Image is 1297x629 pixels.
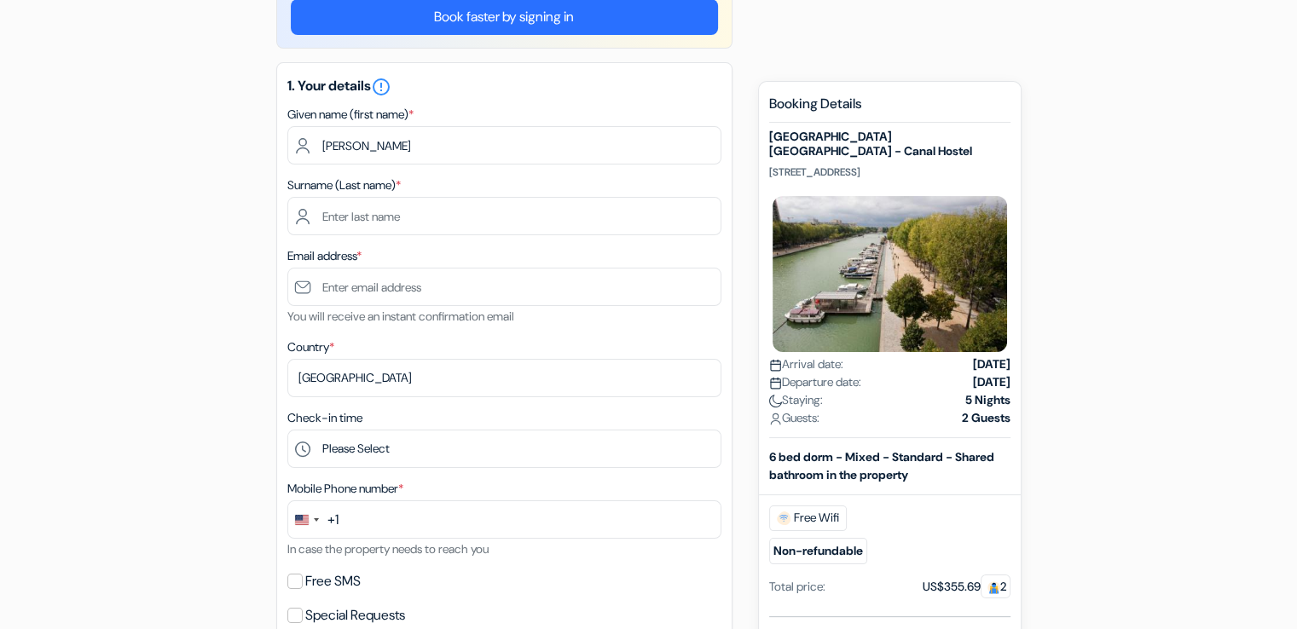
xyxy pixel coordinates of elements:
a: error_outline [371,77,391,95]
span: Staying: [769,391,823,409]
label: Special Requests [305,603,405,627]
b: 6 bed dorm - Mixed - Standard - Shared bathroom in the property [769,449,994,482]
input: Enter last name [287,197,721,235]
h5: [GEOGRAPHIC_DATA] [GEOGRAPHIC_DATA] - Canal Hostel [769,130,1010,159]
img: calendar.svg [769,377,782,390]
span: Arrival date: [769,355,843,373]
label: Given name (first name) [287,106,414,124]
p: [STREET_ADDRESS] [769,165,1010,179]
span: Guests: [769,409,819,427]
strong: 2 Guests [962,409,1010,427]
span: Departure date: [769,373,861,391]
label: Country [287,338,334,356]
input: Enter first name [287,126,721,164]
strong: 5 Nights [965,391,1010,409]
small: Non-refundable [769,538,867,564]
img: guest.svg [987,581,1000,594]
img: moon.svg [769,395,782,407]
h5: 1. Your details [287,77,721,97]
strong: [DATE] [973,373,1010,391]
button: Change country, selected United States (+1) [288,501,339,538]
span: Free Wifi [769,505,847,531]
strong: [DATE] [973,355,1010,373]
label: Free SMS [305,569,361,593]
label: Mobile Phone number [287,480,403,498]
div: US$355.69 [923,578,1010,596]
label: Check-in time [287,409,362,427]
small: In case the property needs to reach you [287,541,489,557]
label: Email address [287,247,362,265]
small: You will receive an instant confirmation email [287,309,514,324]
img: calendar.svg [769,359,782,372]
label: Surname (Last name) [287,176,401,194]
div: Total price: [769,578,825,596]
i: error_outline [371,77,391,97]
span: 2 [981,574,1010,598]
img: free_wifi.svg [777,511,790,525]
div: +1 [327,510,339,530]
img: user_icon.svg [769,413,782,425]
h5: Booking Details [769,95,1010,123]
input: Enter email address [287,268,721,306]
